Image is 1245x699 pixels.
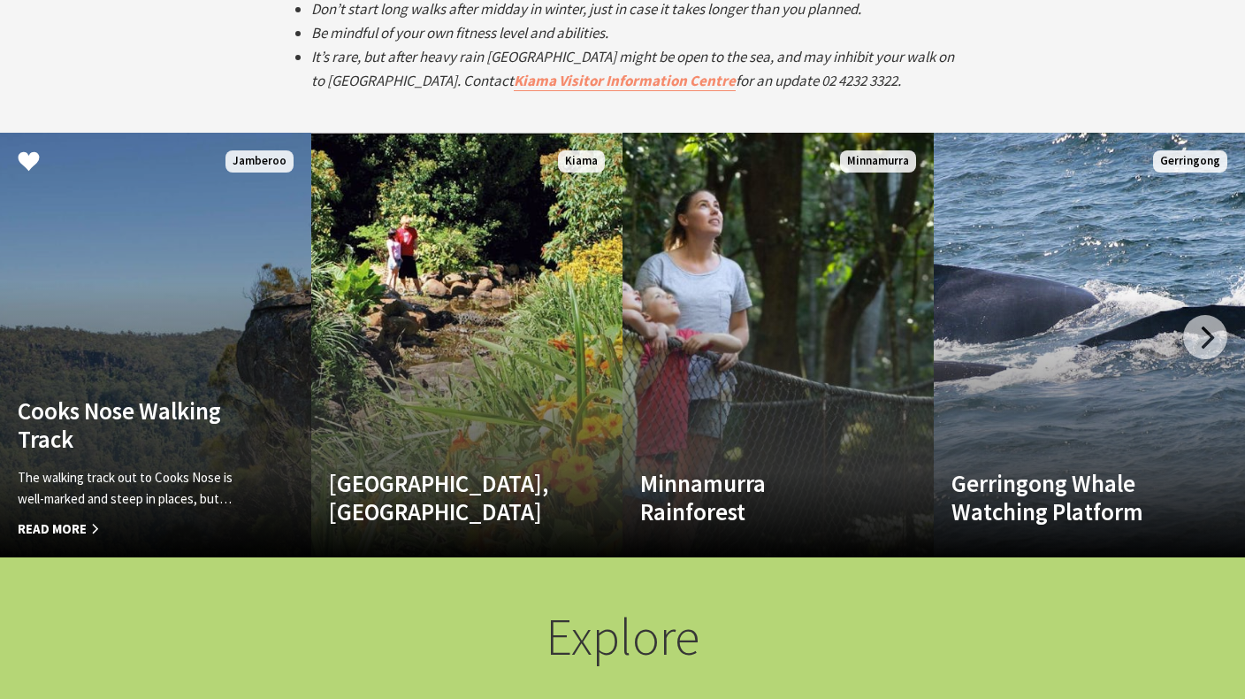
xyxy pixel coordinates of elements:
a: Gerringong Whale Watching Platform Gerringong [934,133,1245,557]
em: Be mindful of your own fitness level and abilities. [311,23,608,42]
span: Kiama [558,150,605,173]
a: [GEOGRAPHIC_DATA], [GEOGRAPHIC_DATA] Kiama [311,133,622,557]
h4: [GEOGRAPHIC_DATA], [GEOGRAPHIC_DATA] [329,469,558,526]
h4: Minnamurra Rainforest [640,469,869,526]
span: Minnamurra [840,150,916,173]
em: It’s rare, but after heavy rain [GEOGRAPHIC_DATA] might be open to the sea, and may inhibit your ... [311,47,954,90]
span: Gerringong [1153,150,1227,173]
a: Minnamurra Rainforest Minnamurra [622,133,934,557]
span: Jamberoo [225,150,294,173]
a: Kiama Visitor Information Centre [514,71,736,91]
span: Read More [18,518,247,540]
h4: Gerringong Whale Watching Platform [951,469,1180,526]
h4: Cooks Nose Walking Track [18,396,247,454]
p: The walking track out to Cooks Nose is well-marked and steep in places, but… [18,467,247,510]
h2: Explore [276,606,969,668]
